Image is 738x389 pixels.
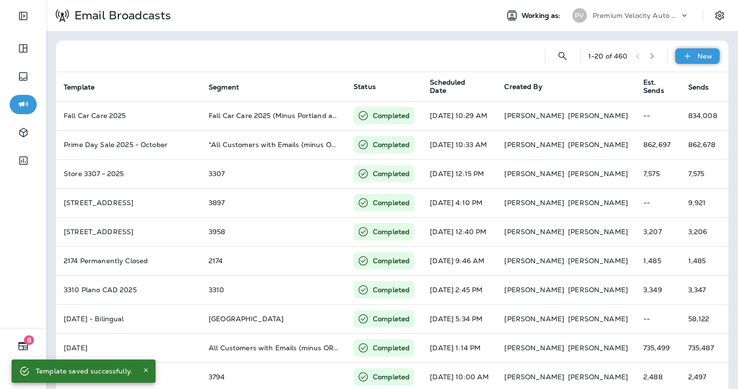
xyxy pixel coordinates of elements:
[354,82,376,91] span: Status
[568,257,628,265] p: [PERSON_NAME]
[64,199,193,207] p: 3897 Richmond TX CAD 2025
[568,344,628,352] p: [PERSON_NAME]
[588,52,628,60] div: 1 - 20 of 460
[71,8,171,23] p: Email Broadcasts
[636,275,681,304] td: 3,349
[681,333,725,362] td: 735,487
[64,170,193,178] p: Store 3307 - 2025
[209,373,225,381] span: 3794
[373,111,410,120] p: Completed
[643,78,677,95] span: Est. Sends
[553,46,572,66] button: Search Email Broadcasts
[504,286,564,294] p: [PERSON_NAME]
[373,314,410,324] p: Completed
[422,246,497,275] td: [DATE] 9:46 AM
[681,130,725,159] td: 862,678
[504,228,564,236] p: [PERSON_NAME]
[568,373,628,381] p: [PERSON_NAME]
[422,159,497,188] td: [DATE] 12:15 PM
[64,83,107,91] span: Template
[681,217,725,246] td: 3,206
[697,52,712,60] p: New
[209,344,509,352] span: All Customers with Emails (minus OR, WA, and IL)
[568,199,628,207] p: [PERSON_NAME]
[636,333,681,362] td: 735,499
[64,315,193,323] p: Labor Day 2025 - Bilingual
[504,141,564,149] p: [PERSON_NAME]
[140,364,152,376] button: Close
[64,344,193,352] p: Labor Day 2025
[373,227,410,237] p: Completed
[522,12,563,20] span: Working as:
[568,286,628,294] p: [PERSON_NAME]
[10,6,37,26] button: Expand Sidebar
[568,112,628,120] p: [PERSON_NAME]
[430,78,493,95] span: Scheduled Date
[64,83,95,91] span: Template
[681,159,725,188] td: 7,575
[209,198,225,207] span: 3897
[504,199,564,207] p: [PERSON_NAME]
[373,285,410,295] p: Completed
[422,217,497,246] td: [DATE] 12:40 PM
[572,8,587,23] div: PV
[209,285,225,294] span: 3310
[711,7,728,24] button: Settings
[636,188,681,217] td: --
[209,314,284,323] span: Chicago
[681,304,725,333] td: 58,122
[373,140,410,150] p: Completed
[422,130,497,159] td: [DATE] 10:33 AM
[64,141,193,149] p: Prime Day Sale 2025 - October
[568,141,628,149] p: [PERSON_NAME]
[422,333,497,362] td: [DATE] 1:14 PM
[681,275,725,304] td: 3,347
[636,159,681,188] td: 7,575
[373,256,410,266] p: Completed
[373,198,410,208] p: Completed
[636,130,681,159] td: 862,697
[688,83,722,91] span: Sends
[504,315,564,323] p: [PERSON_NAME]
[209,83,252,91] span: Segment
[636,217,681,246] td: 3,207
[688,83,709,91] span: Sends
[593,12,680,19] p: Premium Velocity Auto dba Jiffy Lube
[422,188,497,217] td: [DATE] 4:10 PM
[64,112,193,120] p: Fall Car Care 2025
[64,228,193,236] p: 3958 Providence Village TX CAD 2025
[568,228,628,236] p: [PERSON_NAME]
[373,343,410,353] p: Completed
[209,83,239,91] span: Segment
[10,336,37,356] button: 8
[209,256,223,265] span: 2174
[636,304,681,333] td: --
[636,101,681,130] td: --
[681,188,725,217] td: 9,921
[504,82,542,91] span: Created By
[209,169,225,178] span: 3307
[64,286,193,294] p: 3310 Plano CAD 2025
[422,275,497,304] td: [DATE] 2:45 PM
[422,101,497,130] td: [DATE] 10:29 AM
[504,170,564,178] p: [PERSON_NAME]
[681,101,725,130] td: 834,008
[681,246,725,275] td: 1,485
[373,372,410,382] p: Completed
[636,246,681,275] td: 1,485
[24,335,34,345] span: 8
[209,140,418,149] span: *All Customers with Emails (minus OR, WA)
[504,112,564,120] p: [PERSON_NAME]
[422,304,497,333] td: [DATE] 5:34 PM
[36,362,132,380] div: Template saved successfully.
[504,257,564,265] p: [PERSON_NAME]
[430,78,480,95] span: Scheduled Date
[64,257,193,265] p: 2174 Permanently Closed
[504,373,564,381] p: [PERSON_NAME]
[643,78,664,95] span: Est. Sends
[209,111,361,120] span: Fall Car Care 2025 (Minus Portland and 1929)
[568,170,628,178] p: [PERSON_NAME]
[504,344,564,352] p: [PERSON_NAME]
[373,169,410,179] p: Completed
[568,315,628,323] p: [PERSON_NAME]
